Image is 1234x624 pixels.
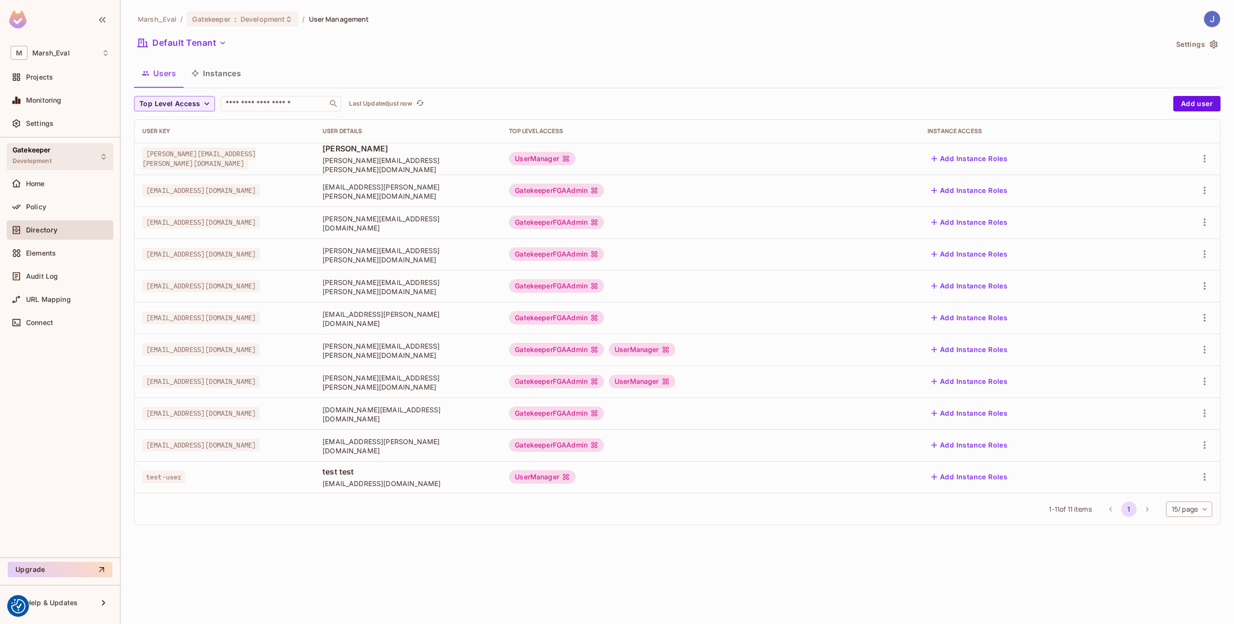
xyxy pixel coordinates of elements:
[509,127,912,135] div: Top Level Access
[927,406,1011,421] button: Add Instance Roles
[927,310,1011,326] button: Add Instance Roles
[322,278,494,296] span: [PERSON_NAME][EMAIL_ADDRESS][PERSON_NAME][DOMAIN_NAME]
[927,437,1011,453] button: Add Instance Roles
[32,49,70,57] span: Workspace: Marsh_Eval
[509,247,604,261] div: GatekeeperFGAAdmin
[509,438,604,452] div: GatekeeperFGAAdmin
[142,248,260,260] span: [EMAIL_ADDRESS][DOMAIN_NAME]
[322,156,494,174] span: [PERSON_NAME][EMAIL_ADDRESS][PERSON_NAME][DOMAIN_NAME]
[322,214,494,232] span: [PERSON_NAME][EMAIL_ADDRESS][DOMAIN_NAME]
[927,374,1011,389] button: Add Instance Roles
[1166,502,1212,517] div: 15 / page
[234,15,237,23] span: :
[142,148,256,170] span: [PERSON_NAME][EMAIL_ADDRESS][PERSON_NAME][DOMAIN_NAME]
[134,35,230,51] button: Default Tenant
[26,249,56,257] span: Elements
[142,312,260,324] span: [EMAIL_ADDRESS][DOMAIN_NAME]
[927,469,1011,485] button: Add Instance Roles
[322,479,494,488] span: [EMAIL_ADDRESS][DOMAIN_NAME]
[509,375,604,388] div: GatekeeperFGAAdmin
[322,373,494,392] span: [PERSON_NAME][EMAIL_ADDRESS][PERSON_NAME][DOMAIN_NAME]
[138,14,176,24] span: the active workspace
[322,143,494,154] span: [PERSON_NAME]
[416,99,424,109] span: refresh
[509,279,604,293] div: GatekeeperFGAAdmin
[322,466,494,477] span: test test
[142,343,260,356] span: [EMAIL_ADDRESS][DOMAIN_NAME]
[142,216,260,229] span: [EMAIL_ADDRESS][DOMAIN_NAME]
[241,14,285,24] span: Development
[509,152,576,165] div: UserManager
[509,184,604,197] div: GatekeeperFGAAdmin
[927,215,1011,230] button: Add Instance Roles
[142,471,185,483] span: test-user
[142,439,260,451] span: [EMAIL_ADDRESS][DOMAIN_NAME]
[322,341,494,360] span: [PERSON_NAME][EMAIL_ADDRESS][PERSON_NAME][DOMAIN_NAME]
[180,14,183,24] li: /
[349,100,412,108] p: Last Updated just now
[13,146,51,154] span: Gatekeeper
[9,11,27,28] img: SReyMgAAAABJRU5ErkJggg==
[1101,502,1156,517] nav: pagination navigation
[1204,11,1220,27] img: Jose Basanta
[184,61,249,85] button: Instances
[142,280,260,292] span: [EMAIL_ADDRESS][DOMAIN_NAME]
[322,127,494,135] div: User Details
[142,407,260,420] span: [EMAIL_ADDRESS][DOMAIN_NAME]
[509,343,604,356] div: GatekeeperFGAAdmin
[26,226,57,234] span: Directory
[1121,502,1137,517] button: page 1
[609,375,675,388] div: UserManager
[927,127,1141,135] div: Instance Access
[142,375,260,388] span: [EMAIL_ADDRESS][DOMAIN_NAME]
[309,14,369,24] span: User Management
[142,184,260,197] span: [EMAIL_ADDRESS][DOMAIN_NAME]
[609,343,675,356] div: UserManager
[26,319,53,326] span: Connect
[26,272,58,280] span: Audit Log
[13,157,52,165] span: Development
[1049,504,1091,515] span: 1 - 11 of 11 items
[322,246,494,264] span: [PERSON_NAME][EMAIL_ADDRESS][PERSON_NAME][DOMAIN_NAME]
[322,437,494,455] span: [EMAIL_ADDRESS][PERSON_NAME][DOMAIN_NAME]
[1172,37,1221,52] button: Settings
[927,278,1011,294] button: Add Instance Roles
[26,599,78,607] span: Help & Updates
[322,405,494,423] span: [DOMAIN_NAME][EMAIL_ADDRESS][DOMAIN_NAME]
[412,98,426,109] span: Click to refresh data
[26,96,62,104] span: Monitoring
[192,14,230,24] span: Gatekeeper
[134,61,184,85] button: Users
[1173,96,1221,111] button: Add user
[11,46,27,60] span: M
[26,180,45,188] span: Home
[927,246,1011,262] button: Add Instance Roles
[302,14,305,24] li: /
[26,296,71,303] span: URL Mapping
[8,562,112,577] button: Upgrade
[134,96,215,111] button: Top Level Access
[927,183,1011,198] button: Add Instance Roles
[322,310,494,328] span: [EMAIL_ADDRESS][PERSON_NAME][DOMAIN_NAME]
[139,98,200,110] span: Top Level Access
[11,599,26,613] img: Revisit consent button
[509,407,604,420] div: GatekeeperFGAAdmin
[509,470,576,484] div: UserManager
[927,342,1011,357] button: Add Instance Roles
[927,151,1011,166] button: Add Instance Roles
[26,203,46,211] span: Policy
[26,120,54,127] span: Settings
[142,127,307,135] div: User Key
[509,216,604,229] div: GatekeeperFGAAdmin
[509,311,604,325] div: GatekeeperFGAAdmin
[414,98,426,109] button: refresh
[26,73,53,81] span: Projects
[11,599,26,613] button: Consent Preferences
[322,182,494,201] span: [EMAIL_ADDRESS][PERSON_NAME][PERSON_NAME][DOMAIN_NAME]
